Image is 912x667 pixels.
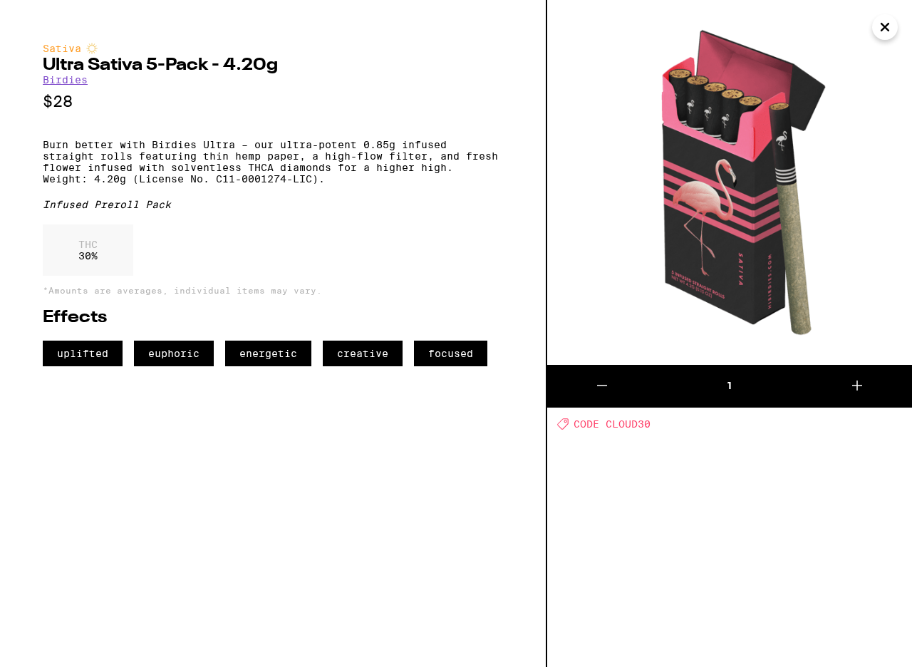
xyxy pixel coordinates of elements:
span: focused [414,341,487,366]
h2: Ultra Sativa 5-Pack - 4.20g [43,57,503,74]
span: energetic [225,341,311,366]
span: uplifted [43,341,123,366]
p: *Amounts are averages, individual items may vary. [43,286,503,295]
p: THC [78,239,98,250]
span: creative [323,341,403,366]
h2: Effects [43,309,503,326]
span: euphoric [134,341,214,366]
p: $28 [43,93,503,110]
span: CODE CLOUD30 [574,418,651,430]
div: 1 [657,379,803,393]
div: 30 % [43,224,133,276]
button: Close [872,14,898,40]
img: sativaColor.svg [86,43,98,54]
a: Birdies [43,74,88,86]
div: Infused Preroll Pack [43,199,503,210]
p: Burn better with Birdies Ultra – our ultra-potent 0.85g infused straight rolls featuring thin hem... [43,139,503,185]
span: Hi. Need any help? [9,10,103,21]
div: Sativa [43,43,503,54]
